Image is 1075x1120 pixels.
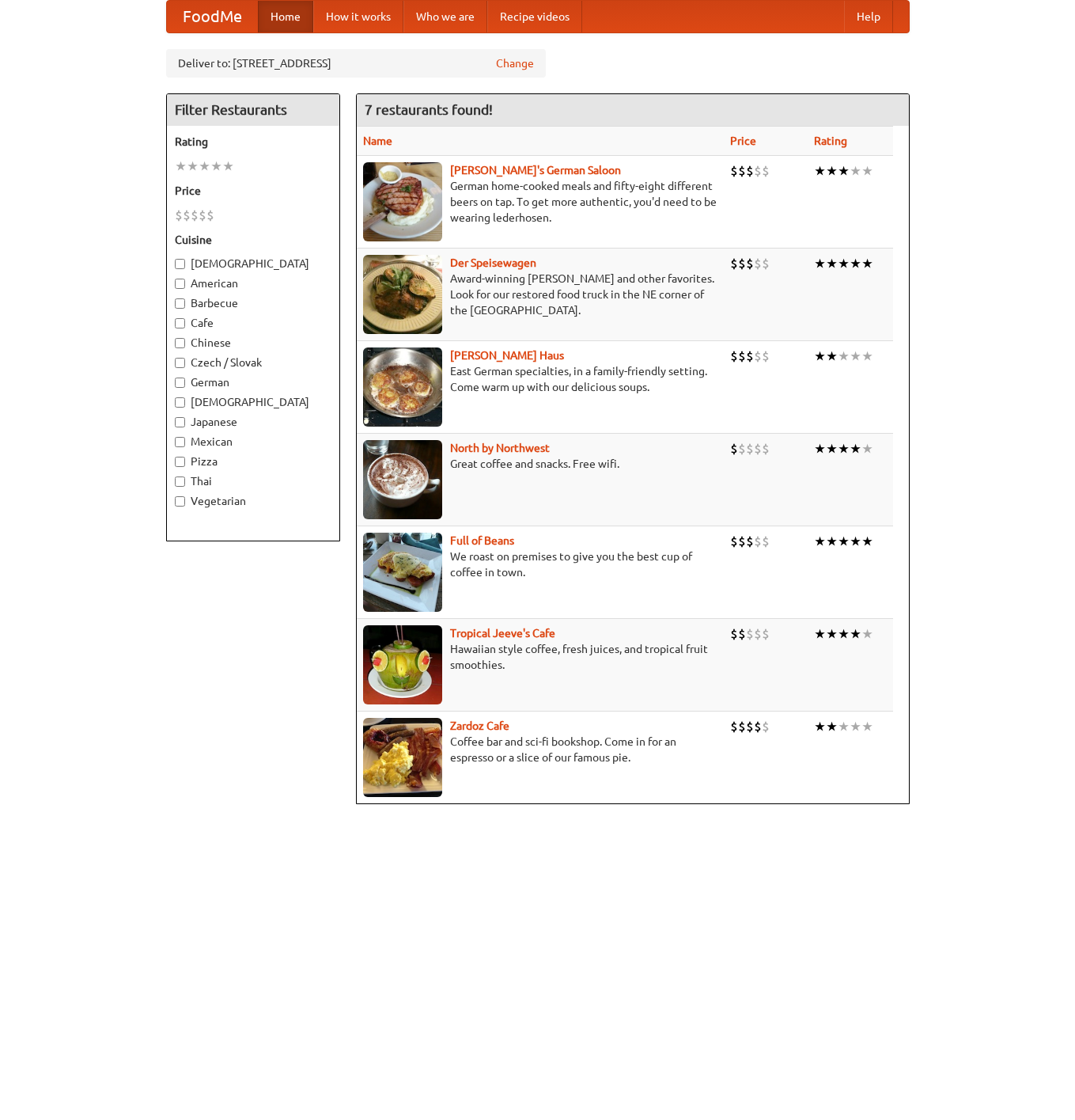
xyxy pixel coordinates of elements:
label: Mexican [175,434,331,450]
li: ★ [861,533,873,550]
li: $ [738,533,746,550]
img: kohlhaus.jpg [363,347,442,427]
input: German [175,378,185,388]
img: zardoz.jpg [363,718,442,797]
img: esthers.jpg [363,162,442,241]
li: ★ [861,625,873,643]
li: $ [199,207,206,224]
li: ★ [861,162,873,180]
li: $ [730,625,738,643]
li: $ [762,162,770,180]
p: Hawaiian style coffee, fresh juices, and tropical fruit smoothies. [363,641,717,673]
li: $ [746,533,754,550]
li: $ [738,625,746,643]
label: [DEMOGRAPHIC_DATA] [175,394,331,410]
input: Czech / Slovak [175,358,185,368]
li: $ [191,207,199,224]
li: $ [738,162,746,180]
input: Pizza [175,457,185,467]
label: [DEMOGRAPHIC_DATA] [175,256,331,271]
li: ★ [838,625,850,643]
li: ★ [850,718,861,735]
a: Zardoz Cafe [450,719,509,732]
li: $ [730,718,738,735]
li: $ [175,207,183,224]
h5: Cuisine [175,232,331,248]
li: $ [754,162,762,180]
li: ★ [850,440,861,457]
label: Vegetarian [175,493,331,509]
li: $ [746,440,754,457]
a: Full of Beans [450,534,514,547]
li: $ [762,533,770,550]
label: Thai [175,473,331,489]
a: Who we are [403,1,487,32]
li: ★ [826,718,838,735]
li: ★ [850,625,861,643]
li: ★ [861,440,873,457]
label: Barbecue [175,295,331,311]
li: ★ [850,347,861,365]
li: $ [206,207,214,224]
li: $ [746,625,754,643]
p: Great coffee and snacks. Free wifi. [363,456,717,472]
input: Vegetarian [175,496,185,507]
img: speisewagen.jpg [363,255,442,334]
li: $ [746,255,754,272]
input: Barbecue [175,298,185,309]
li: ★ [814,440,826,457]
a: FoodMe [167,1,258,32]
a: How it works [313,1,403,32]
li: ★ [826,440,838,457]
li: ★ [814,533,826,550]
li: ★ [861,347,873,365]
a: Help [844,1,893,32]
img: beans.jpg [363,533,442,612]
div: Deliver to: [STREET_ADDRESS] [166,49,546,78]
p: Coffee bar and sci-fi bookshop. Come in for an espresso or a slice of our famous pie. [363,734,717,765]
li: ★ [850,255,861,272]
li: $ [183,207,191,224]
li: $ [746,347,754,365]
li: ★ [222,158,234,175]
p: Award-winning [PERSON_NAME] and other favorites. Look for our restored food truck in the NE corne... [363,271,717,318]
li: ★ [850,533,861,550]
a: Der Speisewagen [450,256,536,269]
label: Pizza [175,454,331,469]
li: ★ [838,718,850,735]
label: German [175,374,331,390]
a: Rating [814,135,847,147]
li: $ [738,440,746,457]
input: Japanese [175,417,185,427]
a: [PERSON_NAME]'s German Saloon [450,164,621,177]
a: Change [496,55,534,71]
p: East German specialties, in a family-friendly setting. Come warm up with our delicious soups. [363,363,717,395]
li: ★ [814,347,826,365]
b: Tropical Jeeve's Cafe [450,627,555,640]
li: ★ [850,162,861,180]
label: Chinese [175,335,331,351]
h4: Filter Restaurants [167,94,339,126]
li: ★ [187,158,199,175]
li: $ [754,718,762,735]
li: ★ [838,255,850,272]
h5: Price [175,183,331,199]
li: ★ [826,625,838,643]
b: North by Northwest [450,442,550,454]
img: jeeves.jpg [363,625,442,704]
li: $ [754,347,762,365]
label: Czech / Slovak [175,355,331,370]
li: $ [754,533,762,550]
li: $ [746,718,754,735]
li: $ [762,440,770,457]
a: Name [363,135,392,147]
li: ★ [210,158,222,175]
li: ★ [814,162,826,180]
label: Cafe [175,315,331,331]
p: German home-cooked meals and fifty-eight different beers on tap. To get more authentic, you'd nee... [363,178,717,226]
li: $ [754,440,762,457]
